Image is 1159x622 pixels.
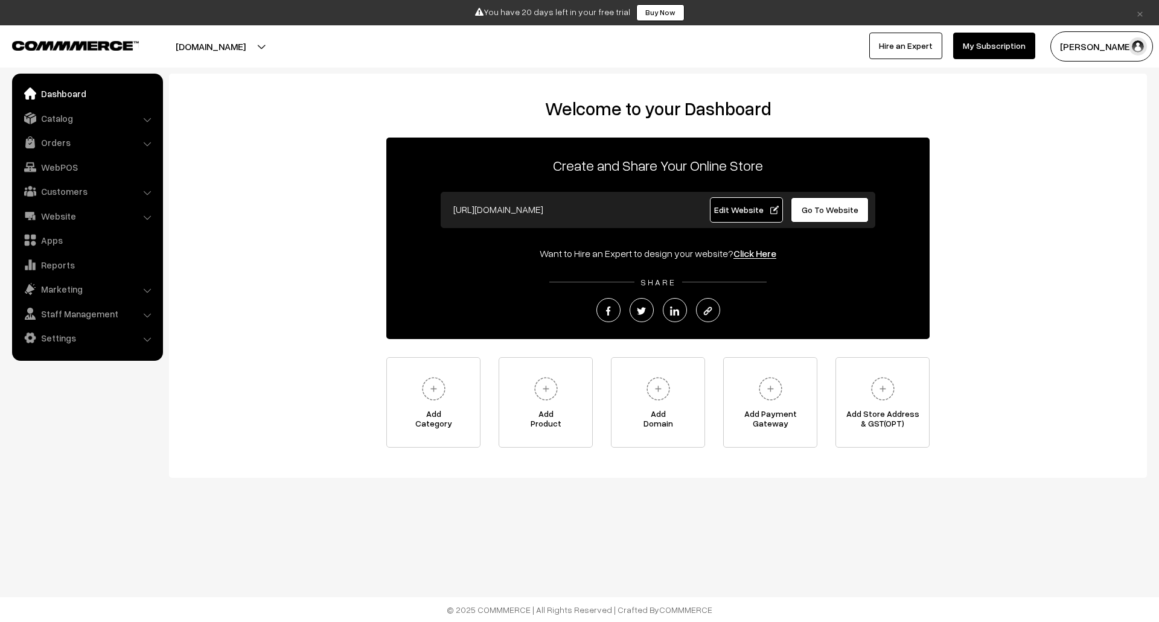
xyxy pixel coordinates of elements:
[733,247,776,259] a: Click Here
[12,37,118,52] a: COMMMERCE
[417,372,450,405] img: plus.svg
[724,409,817,433] span: Add Payment Gateway
[387,409,480,433] span: Add Category
[611,357,705,448] a: AddDomain
[15,132,159,153] a: Orders
[714,205,779,215] span: Edit Website
[15,303,159,325] a: Staff Management
[499,357,593,448] a: AddProduct
[1129,37,1147,56] img: user
[15,278,159,300] a: Marketing
[836,409,929,433] span: Add Store Address & GST(OPT)
[710,197,784,223] a: Edit Website
[835,357,930,448] a: Add Store Address& GST(OPT)
[133,31,288,62] button: [DOMAIN_NAME]
[802,205,858,215] span: Go To Website
[529,372,563,405] img: plus.svg
[181,98,1135,119] h2: Welcome to your Dashboard
[12,41,139,50] img: COMMMERCE
[1132,5,1148,20] a: ×
[15,327,159,349] a: Settings
[15,156,159,178] a: WebPOS
[1050,31,1153,62] button: [PERSON_NAME]
[953,33,1035,59] a: My Subscription
[754,372,787,405] img: plus.svg
[634,277,682,287] span: SHARE
[386,154,930,176] p: Create and Share Your Online Store
[15,180,159,202] a: Customers
[4,4,1155,21] div: You have 20 days left in your free trial
[866,372,899,405] img: plus.svg
[15,83,159,104] a: Dashboard
[15,205,159,227] a: Website
[386,357,481,448] a: AddCategory
[723,357,817,448] a: Add PaymentGateway
[636,4,685,21] a: Buy Now
[659,605,712,615] a: COMMMERCE
[15,107,159,129] a: Catalog
[499,409,592,433] span: Add Product
[869,33,942,59] a: Hire an Expert
[611,409,704,433] span: Add Domain
[15,229,159,251] a: Apps
[386,246,930,261] div: Want to Hire an Expert to design your website?
[15,254,159,276] a: Reports
[642,372,675,405] img: plus.svg
[791,197,869,223] a: Go To Website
